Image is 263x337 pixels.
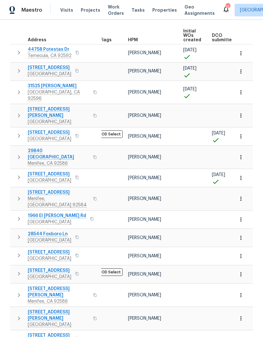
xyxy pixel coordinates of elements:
[128,38,138,42] span: HPM
[60,7,73,13] span: Visits
[212,33,235,42] span: DCO submitted
[128,134,161,139] span: [PERSON_NAME]
[100,130,123,138] span: OD Select
[128,197,161,201] span: [PERSON_NAME]
[184,4,215,16] span: Geo Assignments
[128,316,161,321] span: [PERSON_NAME]
[128,51,161,55] span: [PERSON_NAME]
[128,254,161,258] span: [PERSON_NAME]
[183,87,196,91] span: [DATE]
[128,176,161,180] span: [PERSON_NAME]
[212,173,225,177] span: [DATE]
[21,7,42,13] span: Maestro
[128,90,161,94] span: [PERSON_NAME]
[128,217,161,222] span: [PERSON_NAME]
[152,7,177,13] span: Properties
[225,4,230,10] div: 12
[100,38,112,42] span: Flags
[108,4,124,16] span: Work Orders
[28,38,46,42] span: Address
[183,48,196,52] span: [DATE]
[128,69,161,73] span: [PERSON_NAME]
[131,8,145,12] span: Tasks
[128,293,161,297] span: [PERSON_NAME]
[183,66,196,71] span: [DATE]
[128,272,161,277] span: [PERSON_NAME]
[128,113,161,118] span: [PERSON_NAME]
[183,29,201,42] span: Initial WOs created
[128,236,161,240] span: [PERSON_NAME]
[128,155,161,159] span: [PERSON_NAME]
[100,268,123,276] span: OD Select
[81,7,100,13] span: Projects
[212,131,225,135] span: [DATE]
